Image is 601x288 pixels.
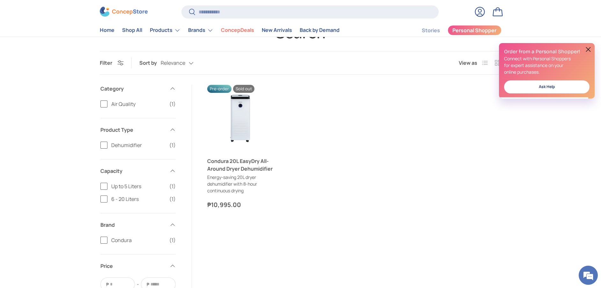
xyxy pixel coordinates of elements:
[100,262,165,270] span: Price
[139,59,161,67] label: Sort by
[106,281,109,288] span: ₱
[111,100,165,108] span: Air Quality
[300,24,340,37] a: Back by Demand
[448,25,502,35] a: Personal Shopper
[504,80,590,93] a: Ask Help
[100,7,148,17] img: ConcepStore
[169,100,176,108] span: (1)
[100,221,165,229] span: Brand
[100,118,176,141] summary: Product Type
[262,24,292,37] a: New Arrivals
[169,236,176,244] span: (1)
[100,59,124,66] button: Filter
[407,24,502,37] nav: Secondary
[100,24,114,37] a: Home
[161,60,185,66] span: Relevance
[111,141,165,149] span: Dehumidifier
[146,281,150,288] span: ₱
[100,85,165,92] span: Category
[100,77,176,100] summary: Category
[459,59,477,67] span: View as
[137,280,139,288] span: -
[207,157,273,173] a: Condura 20L EasyDry All-Around Dryer Dehumidifier
[504,55,590,75] p: Connect with Personal Shoppers for expert assistance on your online purchases.
[169,141,176,149] span: (1)
[207,85,231,93] span: Pre-order
[169,195,176,203] span: (1)
[184,24,217,37] summary: Brands
[100,126,165,134] span: Product Type
[100,167,165,175] span: Capacity
[100,213,176,236] summary: Brand
[169,182,176,190] span: (1)
[100,24,340,37] nav: Primary
[122,24,142,37] a: Shop All
[146,24,184,37] summary: Products
[221,24,254,37] a: ConcepDeals
[233,85,254,93] span: Sold out
[100,255,176,277] summary: Price
[100,59,112,66] span: Filter
[111,182,165,190] span: Up to 5 Liters
[111,195,165,203] span: 6 - 20 Liters
[111,236,165,244] span: Condura
[422,24,440,37] a: Stories
[504,48,590,55] h2: Order from a Personal Shopper!
[207,85,273,151] a: Condura 20L EasyDry All-Around Dryer Dehumidifier
[452,28,496,33] span: Personal Shopper
[161,57,206,69] button: Relevance
[100,159,176,182] summary: Capacity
